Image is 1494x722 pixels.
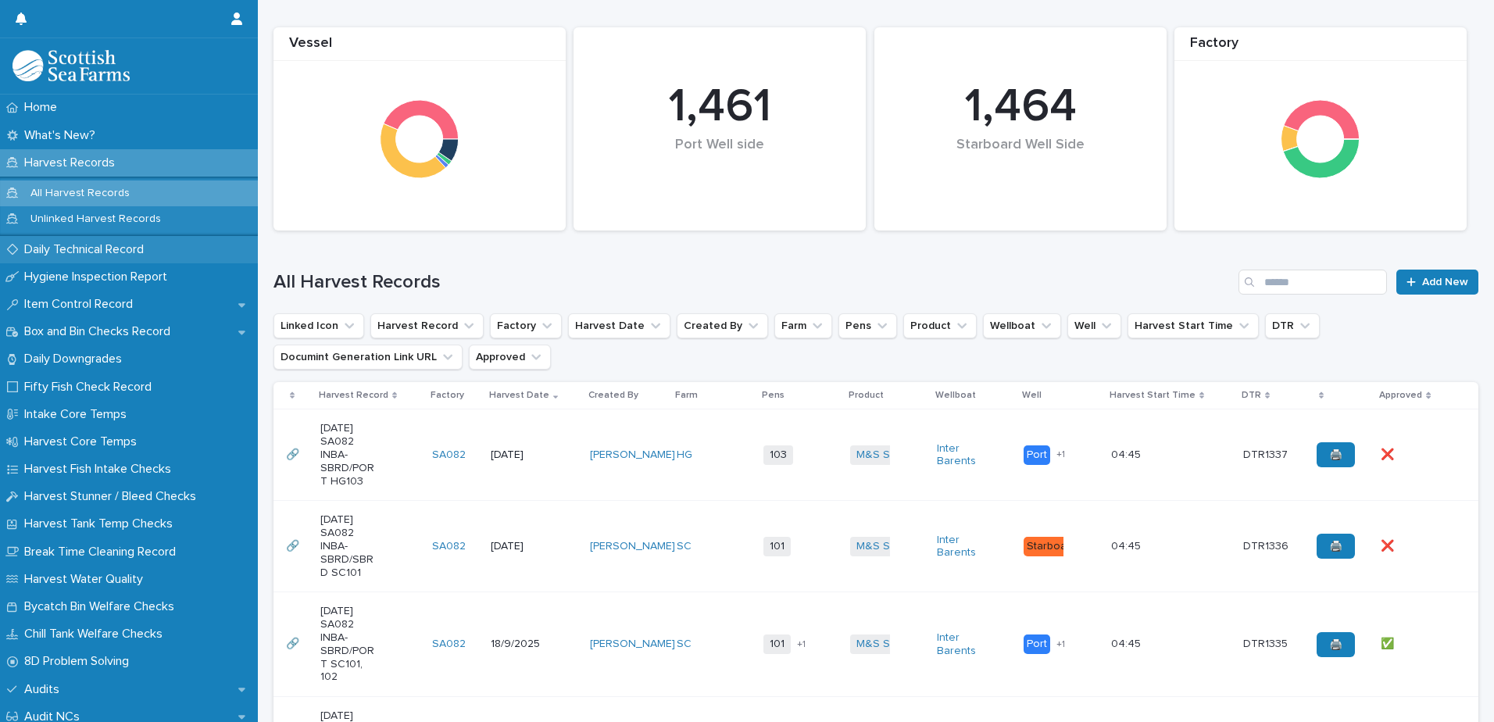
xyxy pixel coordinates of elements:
[903,313,977,338] button: Product
[1238,270,1387,295] input: Search
[588,387,638,404] p: Created By
[1381,634,1397,651] p: ✅
[937,631,992,658] a: Inter Barents
[774,313,832,338] button: Farm
[1111,634,1144,651] p: 04:45
[18,352,134,366] p: Daily Downgrades
[797,640,806,649] span: + 1
[763,634,791,654] span: 101
[1317,442,1355,467] a: 🖨️
[590,449,675,462] a: [PERSON_NAME]
[1024,634,1050,654] div: Port
[273,409,1478,501] tr: 🔗🔗 [DATE] SA082 INBA-SBRD/PORT HG103SA082 [DATE][PERSON_NAME] HG 103M&S Select Inter Barents Port...
[1381,445,1397,462] p: ❌
[1111,537,1144,553] p: 04:45
[489,387,549,404] p: Harvest Date
[856,449,915,462] a: M&S Select
[18,489,209,504] p: Harvest Stunner / Bleed Checks
[18,155,127,170] p: Harvest Records
[1396,270,1478,295] a: Add New
[18,297,145,312] p: Item Control Record
[1422,277,1468,288] span: Add New
[838,313,897,338] button: Pens
[286,634,302,651] p: 🔗
[18,434,149,449] p: Harvest Core Temps
[431,387,464,404] p: Factory
[18,545,188,559] p: Break Time Cleaning Record
[273,35,566,61] div: Vessel
[762,387,785,404] p: Pens
[1174,35,1467,61] div: Factory
[1243,537,1292,553] p: DTR1336
[677,449,692,462] a: HG
[1243,445,1291,462] p: DTR1337
[18,654,141,669] p: 8D Problem Solving
[935,387,976,404] p: Wellboat
[370,313,484,338] button: Harvest Record
[1265,313,1320,338] button: DTR
[491,449,546,462] p: [DATE]
[1024,537,1080,556] div: Starboard
[1317,632,1355,657] a: 🖨️
[320,605,376,684] p: [DATE] SA082 INBA-SBRD/PORT SC101, 102
[18,213,173,226] p: Unlinked Harvest Records
[491,540,546,553] p: [DATE]
[1243,634,1291,651] p: DTR1335
[18,599,187,614] p: Bycatch Bin Welfare Checks
[763,445,793,465] span: 103
[590,540,675,553] a: [PERSON_NAME]
[937,534,992,560] a: Inter Barents
[432,540,466,553] a: SA082
[1242,387,1261,404] p: DTR
[432,449,466,462] a: SA082
[13,50,130,81] img: mMrefqRFQpe26GRNOUkG
[273,271,1232,294] h1: All Harvest Records
[856,638,915,651] a: M&S Select
[491,638,546,651] p: 18/9/2025
[320,513,376,579] p: [DATE] SA082 INBA-SBRD/SBRD SC101
[490,313,562,338] button: Factory
[763,537,791,556] span: 101
[18,462,184,477] p: Harvest Fish Intake Checks
[286,445,302,462] p: 🔗
[568,313,670,338] button: Harvest Date
[432,638,466,651] a: SA082
[18,270,180,284] p: Hygiene Inspection Report
[273,313,364,338] button: Linked Icon
[320,422,376,488] p: [DATE] SA082 INBA-SBRD/PORT HG103
[1128,313,1259,338] button: Harvest Start Time
[18,572,155,587] p: Harvest Water Quality
[18,242,156,257] p: Daily Technical Record
[1381,537,1397,553] p: ❌
[856,540,915,553] a: M&S Select
[1067,313,1121,338] button: Well
[590,638,675,651] a: [PERSON_NAME]
[469,345,551,370] button: Approved
[1329,639,1342,650] span: 🖨️
[937,442,992,469] a: Inter Barents
[1056,640,1065,649] span: + 1
[983,313,1061,338] button: Wellboat
[1329,449,1342,460] span: 🖨️
[1111,445,1144,462] p: 04:45
[18,100,70,115] p: Home
[18,407,139,422] p: Intake Core Temps
[1022,387,1042,404] p: Well
[1110,387,1196,404] p: Harvest Start Time
[1056,450,1065,459] span: + 1
[677,313,768,338] button: Created By
[1379,387,1422,404] p: Approved
[18,627,175,642] p: Chill Tank Welfare Checks
[18,682,72,697] p: Audits
[273,345,463,370] button: Documint Generation Link URL
[1024,445,1050,465] div: Port
[273,592,1478,697] tr: 🔗🔗 [DATE] SA082 INBA-SBRD/PORT SC101, 102SA082 18/9/2025[PERSON_NAME] SC 101+1M&S Select Inter Ba...
[1317,534,1355,559] a: 🖨️
[18,380,164,395] p: Fifty Fish Check Record
[18,187,142,200] p: All Harvest Records
[319,387,388,404] p: Harvest Record
[18,128,108,143] p: What's New?
[675,387,698,404] p: Farm
[286,537,302,553] p: 🔗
